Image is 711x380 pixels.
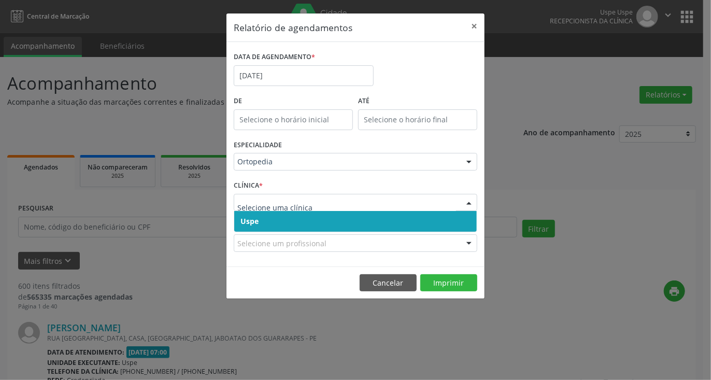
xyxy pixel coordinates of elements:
[234,109,353,130] input: Selecione o horário inicial
[464,13,485,39] button: Close
[234,178,263,194] label: CLÍNICA
[237,198,456,218] input: Selecione uma clínica
[360,274,417,292] button: Cancelar
[240,216,259,226] span: Uspe
[358,109,477,130] input: Selecione o horário final
[234,137,282,153] label: ESPECIALIDADE
[420,274,477,292] button: Imprimir
[237,157,456,167] span: Ortopedia
[234,49,315,65] label: DATA DE AGENDAMENTO
[234,65,374,86] input: Selecione uma data ou intervalo
[234,93,353,109] label: De
[234,21,352,34] h5: Relatório de agendamentos
[237,238,326,249] span: Selecione um profissional
[358,93,477,109] label: ATÉ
